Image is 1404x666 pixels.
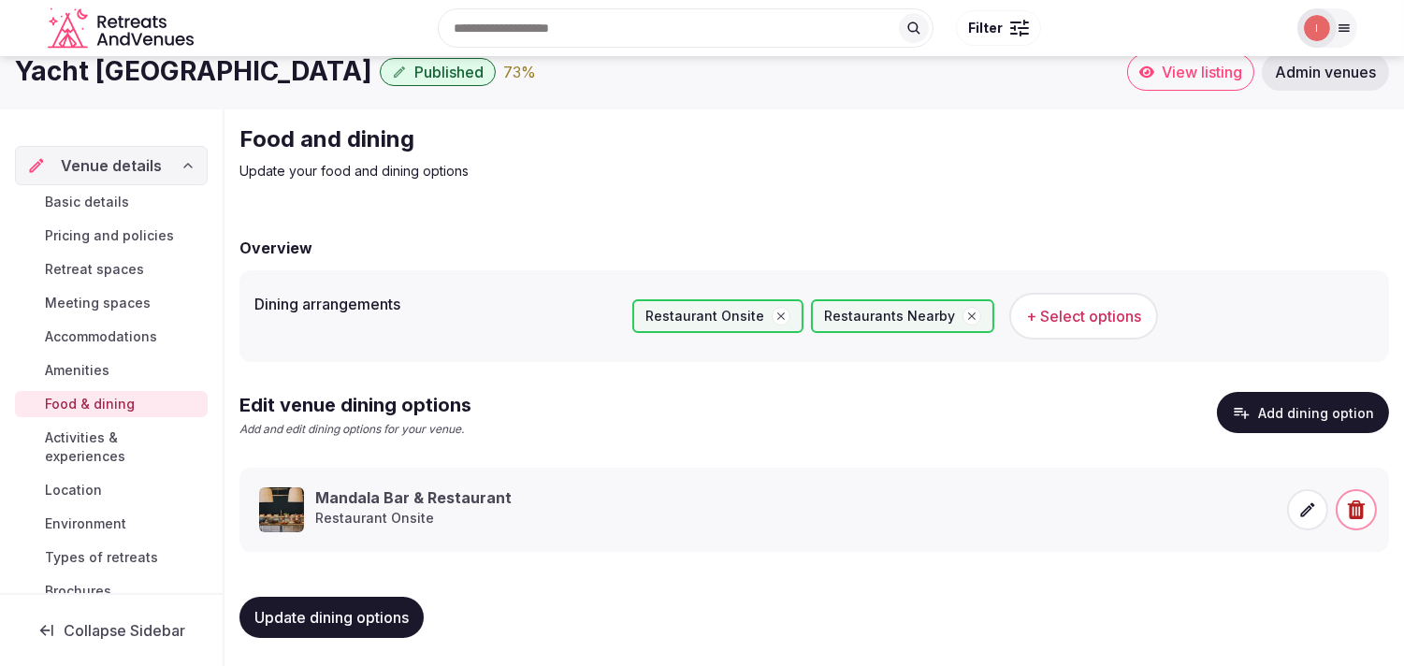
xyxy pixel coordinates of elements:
[239,124,868,154] h2: Food and dining
[45,514,126,533] span: Environment
[15,511,208,537] a: Environment
[254,297,617,311] label: Dining arrangements
[259,487,304,532] img: Mandala Bar & Restaurant
[45,294,151,312] span: Meeting spaces
[15,53,372,90] h1: Yacht [GEOGRAPHIC_DATA]
[15,391,208,417] a: Food & dining
[15,256,208,282] a: Retreat spaces
[632,299,803,333] div: Restaurant Onsite
[239,422,471,438] p: Add and edit dining options for your venue.
[45,260,144,279] span: Retreat spaces
[239,392,471,418] h2: Edit venue dining options
[968,19,1003,37] span: Filter
[61,154,162,177] span: Venue details
[15,324,208,350] a: Accommodations
[45,327,157,346] span: Accommodations
[315,487,512,508] h3: Mandala Bar & Restaurant
[956,10,1041,46] button: Filter
[15,189,208,215] a: Basic details
[15,477,208,503] a: Location
[15,425,208,470] a: Activities & experiences
[15,578,208,604] a: Brochures
[239,237,312,259] h2: Overview
[45,548,158,567] span: Types of retreats
[48,7,197,50] svg: Retreats and Venues company logo
[1304,15,1330,41] img: Irene Gonzales
[15,610,208,651] button: Collapse Sidebar
[1026,306,1141,326] span: + Select options
[15,544,208,571] a: Types of retreats
[254,608,409,627] span: Update dining options
[239,162,868,181] p: Update your food and dining options
[15,357,208,384] a: Amenities
[45,582,111,601] span: Brochures
[15,223,208,249] a: Pricing and policies
[45,361,109,380] span: Amenities
[45,428,200,466] span: Activities & experiences
[48,7,197,50] a: Visit the homepage
[811,299,994,333] div: Restaurants Nearby
[15,290,208,316] a: Meeting spaces
[45,226,174,245] span: Pricing and policies
[1009,293,1158,340] button: + Select options
[45,481,102,499] span: Location
[45,193,129,211] span: Basic details
[315,509,512,528] p: Restaurant Onsite
[64,621,185,640] span: Collapse Sidebar
[45,395,135,413] span: Food & dining
[1217,392,1389,433] button: Add dining option
[239,597,424,638] button: Update dining options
